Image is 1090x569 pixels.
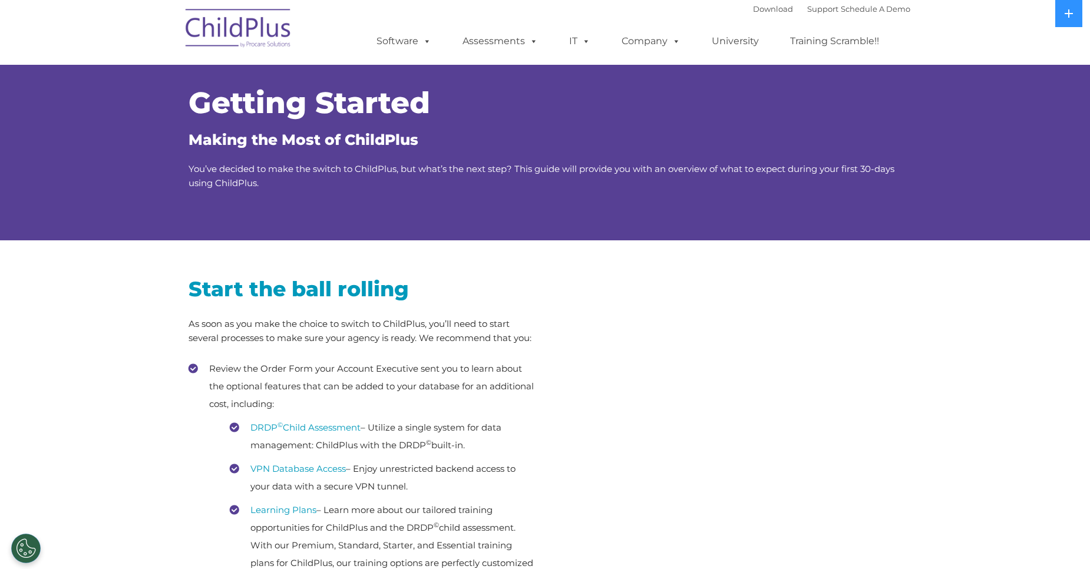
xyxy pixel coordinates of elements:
a: Assessments [451,29,550,53]
a: IT [557,29,602,53]
a: Learning Plans [250,504,316,515]
sup: © [434,521,439,529]
li: – Utilize a single system for data management: ChildPlus with the DRDP built-in. [230,419,536,454]
sup: © [278,421,283,429]
font: | [753,4,910,14]
a: Schedule A Demo [841,4,910,14]
sup: © [426,438,431,446]
h2: Start the ball rolling [189,276,536,302]
img: ChildPlus by Procare Solutions [180,1,298,59]
a: University [700,29,771,53]
li: – Enjoy unrestricted backend access to your data with a secure VPN tunnel. [230,460,536,495]
p: As soon as you make the choice to switch to ChildPlus, you’ll need to start several processes to ... [189,317,536,345]
button: Cookies Settings [11,534,41,563]
a: Training Scramble!! [778,29,891,53]
a: Company [610,29,692,53]
a: Software [365,29,443,53]
a: DRDP©Child Assessment [250,422,361,433]
a: Download [753,4,793,14]
a: Support [807,4,838,14]
span: Getting Started [189,85,430,121]
span: Making the Most of ChildPlus [189,131,418,148]
a: VPN Database Access [250,463,346,474]
span: You’ve decided to make the switch to ChildPlus, but what’s the next step? This guide will provide... [189,163,894,188]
